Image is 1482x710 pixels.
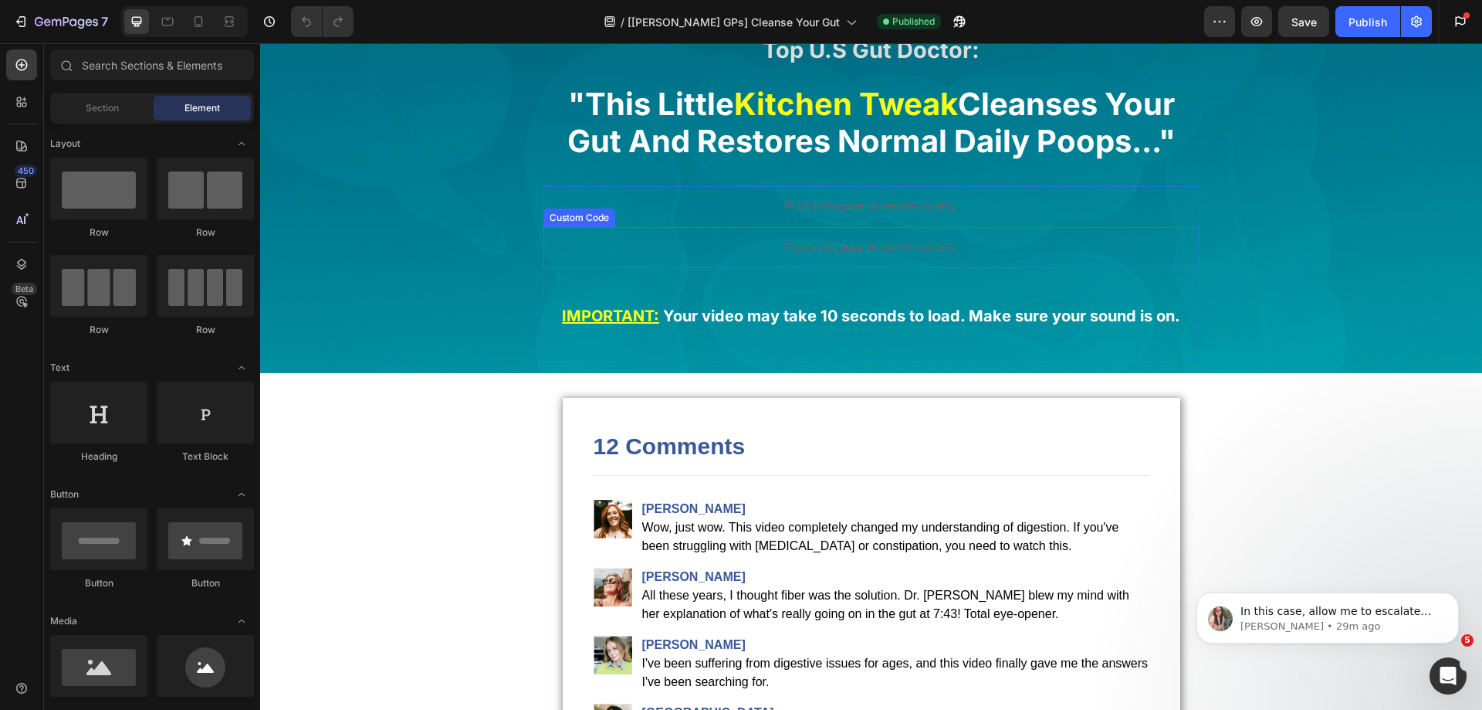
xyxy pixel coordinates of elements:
[157,226,254,239] div: Row
[283,196,939,212] p: Publish the page to see the content.
[50,487,79,501] span: Button
[474,42,698,80] span: Kitchen Tweak
[1278,6,1329,37] button: Save
[333,593,372,631] img: commsophia.png
[291,6,354,37] div: Undo/Redo
[382,545,869,577] span: All these years, I thought fiber was the solution. Dr. [PERSON_NAME] blew my mind with her explan...
[382,613,888,645] span: I've been suffering from digestive issues for ages, and this video finally gave me the answers I'...
[50,323,147,337] div: Row
[229,355,254,380] span: Toggle open
[1348,14,1387,30] div: Publish
[403,263,920,282] span: Your video may take 10 seconds to load. Make sure your sound is on.
[50,137,80,151] span: Layout
[50,49,254,80] input: Search Sections & Elements
[308,42,474,80] span: "This Little
[382,593,889,611] span: [PERSON_NAME]
[382,477,859,509] span: Wow, just wow. This video completely changed my understanding of digestion. If you've been strugg...
[1291,15,1317,29] span: Save
[50,226,147,239] div: Row
[302,263,399,282] u: IMPORTANT:
[184,101,220,115] span: Element
[229,131,254,156] span: Toggle open
[621,14,624,30] span: /
[892,15,935,29] span: Published
[157,323,254,337] div: Row
[1173,560,1482,668] iframe: Intercom notifications message
[307,42,915,117] span: Cleanses Your Gut And Restores Normal Daily Poops..."
[1335,6,1400,37] button: Publish
[157,450,254,464] div: Text Block
[333,525,372,563] img: commava.png
[333,386,889,420] div: 12 Comments
[260,43,1482,710] iframe: Design area
[86,101,119,115] span: Section
[50,361,69,375] span: Text
[333,457,372,495] img: commemily.png
[229,482,254,507] span: Toggle open
[1461,634,1474,647] span: 5
[229,609,254,634] span: Toggle open
[286,168,352,182] div: Custom Code
[1430,657,1467,695] iframe: Intercom live chat
[628,14,840,30] span: [[PERSON_NAME] GPs] Cleanse Your Gut
[283,155,939,172] p: Publish the page to see the content.
[15,165,37,177] div: 450
[50,450,147,464] div: Heading
[50,576,147,590] div: Button
[50,614,77,628] span: Media
[6,6,115,37] button: 7
[12,283,37,295] div: Beta
[382,525,889,543] span: [PERSON_NAME]
[382,661,889,679] span: [GEOGRAPHIC_DATA]
[101,12,108,31] p: 7
[157,576,254,590] div: Button
[333,661,372,699] img: commgrace.png
[382,457,889,475] span: [PERSON_NAME]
